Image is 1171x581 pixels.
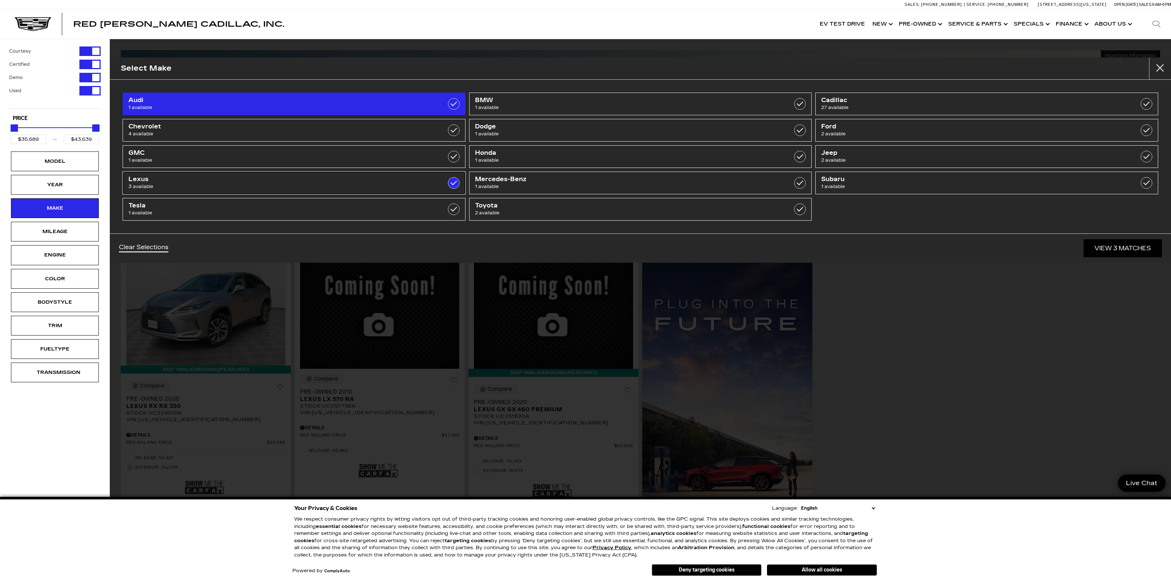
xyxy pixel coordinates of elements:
[15,17,51,31] img: Cadillac Dark Logo with Cadillac White Text
[445,538,491,544] strong: targeting cookies
[1139,2,1152,7] span: Sales:
[123,119,465,142] a: Chevrolet4 available
[592,545,631,551] u: Privacy Policy
[123,172,465,194] a: Lexus3 available
[11,269,99,289] div: ColorColor
[294,503,358,513] span: Your Privacy & Cookies
[469,93,812,115] a: BMW1 available
[469,198,812,221] a: Toyota2 available
[821,176,1103,183] span: Subaru
[988,2,1029,7] span: [PHONE_NUMBER]
[469,172,812,194] a: Mercedes-Benz1 available
[73,20,284,28] a: Red [PERSON_NAME] Cadillac, Inc.
[475,183,756,190] span: 1 available
[121,62,172,74] h2: Select Make
[821,104,1103,111] span: 27 available
[11,363,99,382] div: TransmissionTransmission
[123,145,465,168] a: GMC1 available
[651,531,696,536] strong: analytics cookies
[816,10,869,39] a: EV Test Drive
[11,222,99,241] div: MileageMileage
[475,202,756,209] span: Toyota
[128,183,410,190] span: 3 available
[11,175,99,195] div: YearYear
[821,97,1103,104] span: Cadillac
[469,145,812,168] a: Honda1 available
[128,104,410,111] span: 1 available
[11,135,46,144] input: Minimum
[64,135,99,144] input: Maximum
[1122,479,1161,487] span: Live Chat
[475,176,756,183] span: Mercedes-Benz
[128,123,410,130] span: Chevrolet
[475,104,756,111] span: 1 available
[9,46,101,108] div: Filter by Vehicle Type
[742,524,790,529] strong: functional cookies
[324,569,350,573] a: ComplyAuto
[821,123,1103,130] span: Ford
[815,145,1158,168] a: Jeep2 available
[128,157,410,164] span: 1 available
[37,368,73,376] div: Transmission
[475,209,756,217] span: 2 available
[37,228,73,236] div: Mileage
[1142,10,1171,39] div: Search
[905,2,920,7] span: Sales:
[1152,2,1171,7] span: 9 AM-6 PM
[11,316,99,336] div: TrimTrim
[678,545,734,551] strong: Arbitration Provision
[294,531,868,544] strong: targeting cookies
[128,176,410,183] span: Lexus
[37,157,73,165] div: Model
[37,322,73,330] div: Trim
[815,93,1158,115] a: Cadillac27 available
[821,130,1103,138] span: 2 available
[1149,57,1171,79] button: close
[37,298,73,306] div: Bodystyle
[123,198,465,221] a: Tesla1 available
[1091,10,1134,39] a: About Us
[1052,10,1091,39] a: Finance
[37,204,73,212] div: Make
[128,130,410,138] span: 4 available
[11,292,99,312] div: BodystyleBodystyle
[37,181,73,189] div: Year
[119,244,168,252] a: Clear Selections
[475,130,756,138] span: 1 available
[128,202,410,209] span: Tesla
[964,3,1030,7] a: Service: [PHONE_NUMBER]
[9,61,30,68] label: Certified
[905,3,964,7] a: Sales: [PHONE_NUMBER]
[1084,239,1162,257] a: View 3 Matches
[895,10,944,39] a: Pre-Owned
[9,87,21,94] label: Used
[73,20,284,29] span: Red [PERSON_NAME] Cadillac, Inc.
[9,48,31,55] label: Courtesy
[475,123,756,130] span: Dodge
[11,122,99,144] div: Price
[1010,10,1052,39] a: Specials
[469,119,812,142] a: Dodge1 available
[128,209,410,217] span: 1 available
[9,74,23,81] label: Demo
[11,151,99,171] div: ModelModel
[123,93,465,115] a: Audi1 available
[316,524,362,529] strong: essential cookies
[294,516,877,559] p: We respect consumer privacy rights by letting visitors opt out of third-party tracking cookies an...
[37,345,73,353] div: Fueltype
[921,2,962,7] span: [PHONE_NUMBER]
[799,505,877,512] select: Language Select
[966,2,987,7] span: Service:
[475,149,756,157] span: Honda
[11,339,99,359] div: FueltypeFueltype
[37,251,73,259] div: Engine
[11,198,99,218] div: MakeMake
[475,97,756,104] span: BMW
[11,124,18,132] div: Minimum Price
[821,157,1103,164] span: 2 available
[292,569,350,573] div: Powered by
[767,565,877,576] button: Allow all cookies
[128,149,410,157] span: GMC
[37,275,73,283] div: Color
